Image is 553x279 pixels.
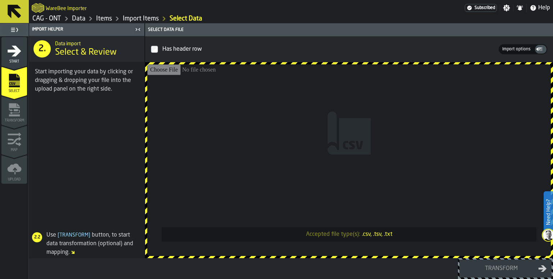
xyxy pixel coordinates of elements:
input: InputCheckbox-label-react-aria7592973051-:r1a: [151,46,158,53]
span: Transform [56,233,92,238]
li: menu Map [1,125,27,154]
div: Transform [464,264,538,273]
label: button-switch-multi- [534,44,547,54]
header: Select data file [145,23,553,36]
label: InputCheckbox-label-react-aria7592973051-:r1a: [151,42,499,56]
header: Import Helper [29,23,144,36]
li: menu Transform [1,96,27,125]
label: button-toggle-Toggle Full Menu [1,25,27,35]
span: Start [1,60,27,64]
button: button-Transform [459,260,552,278]
li: menu Select [1,67,27,95]
h2: Sub Title [55,40,139,47]
label: button-toggle-Help [527,4,553,12]
div: Menu Subscription [465,4,497,12]
div: Import Helper [31,27,133,32]
div: InputCheckbox-react-aria7592973051-:r1a: [161,44,497,55]
span: [ [58,233,59,238]
span: Help [538,4,550,12]
a: link-to-/wh/i/81126f66-c9dd-4fd0-bd4b-ffd618919ba4/settings/billing [465,4,497,12]
div: Select data file [147,27,552,32]
span: Select [1,89,27,93]
li: menu Upload [1,155,27,184]
span: Select & Review [55,47,117,58]
span: Upload [1,178,27,182]
a: link-to-/wh/i/81126f66-c9dd-4fd0-bd4b-ffd618919ba4/data [72,15,85,23]
div: title-Select & Review [29,36,144,62]
li: menu Start [1,37,27,66]
input: Accepted file type(s):.csv, .tsv, .txt [147,64,551,256]
span: Import options [499,46,534,52]
nav: Breadcrumb [32,14,291,23]
a: link-to-/wh/i/81126f66-c9dd-4fd0-bd4b-ffd618919ba4/data/items/ [96,15,112,23]
span: Transform [1,119,27,123]
label: Need Help? [544,192,552,232]
div: thumb [499,46,534,52]
a: link-to-/wh/i/81126f66-c9dd-4fd0-bd4b-ffd618919ba4/import/items/ [123,15,159,23]
span: Subscribed [475,5,495,10]
a: logo-header [32,1,44,14]
div: thumb [535,45,547,54]
span: Map [1,148,27,152]
a: link-to-/wh/i/81126f66-c9dd-4fd0-bd4b-ffd618919ba4/import/items [170,15,202,23]
h2: Sub Title [46,4,87,12]
div: 2. [33,40,51,58]
div: Start importing your data by clicking or dragging & dropping your file into the upload panel on t... [35,68,139,93]
label: button-toggle-Close me [133,25,143,34]
label: button-toggle-Notifications [513,4,526,12]
div: Use button, to start data transformation (optional) and mapping. [29,231,141,257]
span: ] [89,233,90,238]
label: button-switch-multi-Import options [499,45,534,53]
a: link-to-/wh/i/81126f66-c9dd-4fd0-bd4b-ffd618919ba4 [32,15,61,23]
label: button-toggle-Settings [500,4,513,12]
